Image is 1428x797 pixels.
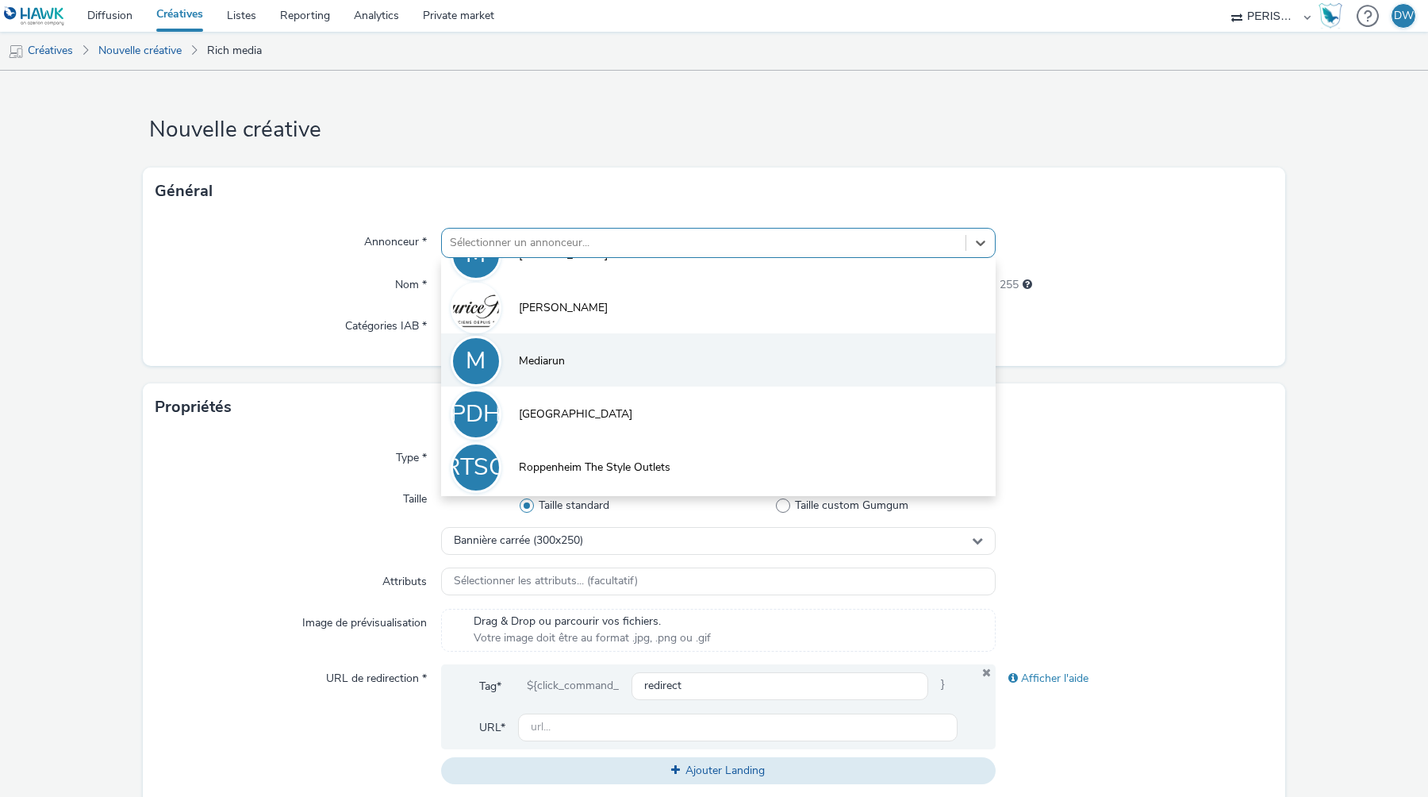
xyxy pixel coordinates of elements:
h3: Propriétés [155,395,232,419]
img: mobile [8,44,24,60]
span: Taille standard [539,498,609,514]
div: DW [1394,4,1414,28]
span: Roppenheim The Style Outlets [519,460,670,476]
label: Annonceur * [358,228,433,250]
h1: Nouvelle créative [143,115,1285,145]
img: Hawk Academy [1319,3,1342,29]
a: Rich media [199,32,270,70]
label: Nom * [389,271,433,293]
label: Attributs [376,568,433,590]
span: [PERSON_NAME] [519,300,608,316]
span: 255 [1000,277,1019,293]
a: Nouvelle créative [90,32,190,70]
a: Hawk Academy [1319,3,1349,29]
img: Maurice Frères [453,285,499,331]
span: Ajouter Landing [685,763,765,778]
span: Sélectionner les attributs... (facultatif) [454,575,638,588]
input: url... [518,714,958,741]
span: Votre image doit être au format .jpg, .png ou .gif [474,630,711,646]
img: undefined Logo [4,6,65,26]
span: Drag & Drop ou parcourir vos fichiers. [474,614,711,630]
div: Afficher l'aide [996,664,1273,693]
label: URL de redirection * [320,664,433,687]
label: Taille [397,485,433,507]
div: 255 caractères maximum [1023,277,1032,293]
div: ${click_command_ [514,672,631,701]
button: Ajouter Landing [441,757,996,784]
div: M [466,339,486,383]
div: RTSO [444,445,507,490]
label: Image de prévisualisation [296,609,433,631]
h3: Général [155,179,213,203]
span: Taille custom Gumgum [795,498,908,514]
span: [GEOGRAPHIC_DATA] [519,406,632,422]
label: Catégories IAB * [339,312,433,334]
span: } [928,672,958,701]
span: Bannière carrée (300x250) [454,534,583,548]
span: Mediarun [519,353,565,369]
label: Type * [390,444,433,466]
div: PDH [451,392,501,437]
